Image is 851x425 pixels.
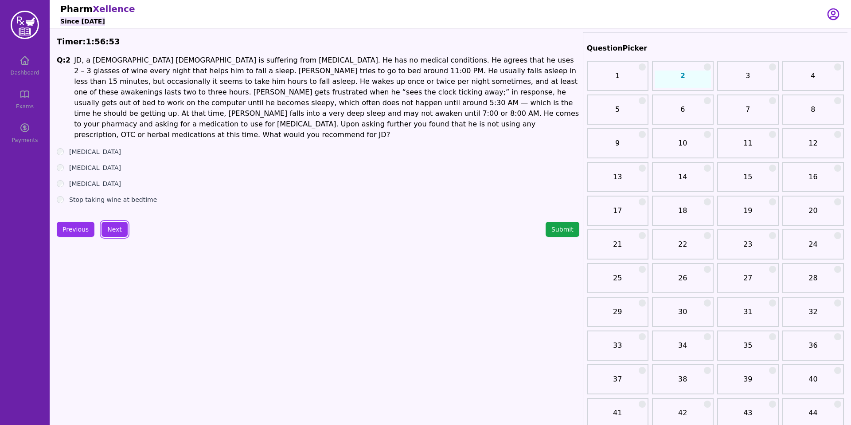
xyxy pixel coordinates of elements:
[785,239,841,257] a: 24
[655,273,711,291] a: 26
[655,374,711,392] a: 38
[720,239,776,257] a: 23
[11,11,39,39] img: PharmXellence Logo
[785,273,841,291] a: 28
[589,307,646,324] a: 29
[589,104,646,122] a: 5
[57,55,70,140] h1: Q: 2
[785,138,841,156] a: 12
[587,43,844,54] h2: QuestionPicker
[720,172,776,189] a: 15
[74,55,579,140] p: JD, a [DEMOGRAPHIC_DATA] [DEMOGRAPHIC_DATA] is suffering from [MEDICAL_DATA]. He has no medical c...
[655,138,711,156] a: 10
[109,37,120,46] span: 53
[785,374,841,392] a: 40
[60,17,105,26] h6: Since [DATE]
[93,4,135,14] span: Xellence
[589,273,646,291] a: 25
[589,71,646,88] a: 1
[589,138,646,156] a: 9
[785,340,841,358] a: 36
[785,104,841,122] a: 8
[69,179,121,188] label: [MEDICAL_DATA]
[101,222,128,237] button: Next
[720,374,776,392] a: 39
[720,138,776,156] a: 11
[69,195,157,204] label: Stop taking wine at bedtime
[589,205,646,223] a: 17
[785,307,841,324] a: 32
[720,307,776,324] a: 31
[655,340,711,358] a: 34
[655,307,711,324] a: 30
[655,205,711,223] a: 18
[720,205,776,223] a: 19
[60,4,93,14] span: Pharm
[720,104,776,122] a: 7
[57,222,94,237] button: Previous
[589,172,646,189] a: 13
[785,71,841,88] a: 4
[94,37,105,46] span: 56
[655,104,711,122] a: 6
[785,205,841,223] a: 20
[655,172,711,189] a: 14
[69,147,121,156] label: [MEDICAL_DATA]
[785,172,841,189] a: 16
[720,340,776,358] a: 35
[86,37,92,46] span: 1
[720,71,776,88] a: 3
[546,222,579,237] button: Submit
[655,239,711,257] a: 22
[589,239,646,257] a: 21
[655,71,711,88] a: 2
[589,340,646,358] a: 33
[57,35,579,48] div: Timer: : :
[69,163,121,172] label: [MEDICAL_DATA]
[720,273,776,291] a: 27
[589,374,646,392] a: 37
